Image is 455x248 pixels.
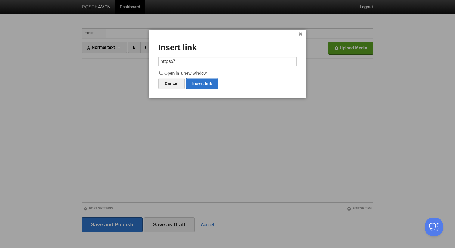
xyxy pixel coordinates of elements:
a: × [299,33,302,36]
a: Cancel [158,78,185,89]
input: Open in a new window [159,71,163,75]
label: Open in a new window [158,70,297,77]
h3: Insert link [158,43,297,52]
a: Insert link [186,78,218,89]
iframe: Help Scout Beacon - Open [425,218,443,236]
